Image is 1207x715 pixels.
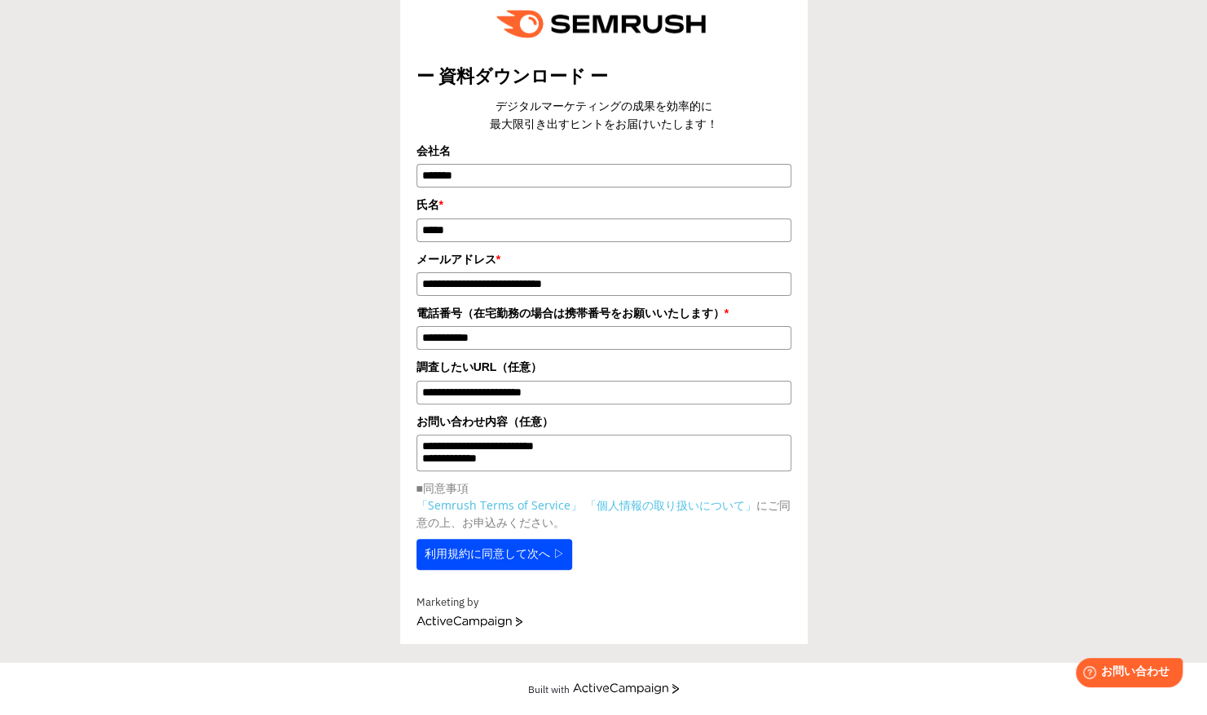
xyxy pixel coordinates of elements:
[416,64,791,89] title: ー 資料ダウンロード ー
[528,682,570,695] div: Built with
[416,497,582,513] a: 「Semrush Terms of Service」
[416,413,791,430] label: お問い合わせ内容（任意）
[416,479,791,497] p: ■同意事項
[416,97,791,134] center: デジタルマーケティングの成果を効率的に 最大限引き出すヒントをお届けいたします！
[416,539,573,570] button: 利用規約に同意して次へ ▷
[416,250,791,268] label: メールアドレス
[416,594,791,611] div: Marketing by
[416,358,791,376] label: 調査したいURL（任意）
[416,497,791,531] p: にご同意の上、お申込みください。
[585,497,756,513] a: 「個人情報の取り扱いについて」
[416,142,791,160] label: 会社名
[416,196,791,214] label: 氏名
[1062,651,1189,697] iframe: Help widget launcher
[416,304,791,322] label: 電話番号（在宅勤務の場合は携帯番号をお願いいたします）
